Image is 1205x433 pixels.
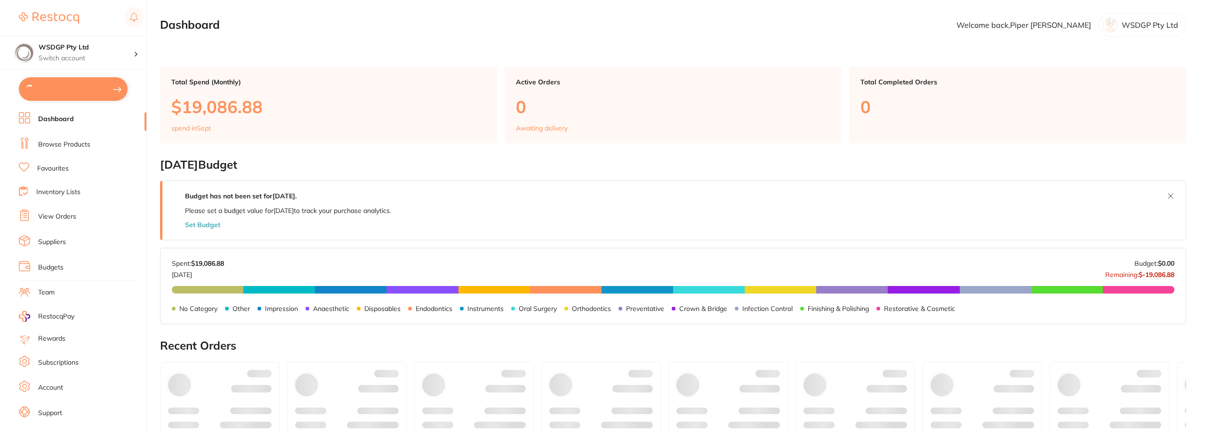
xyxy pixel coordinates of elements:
p: Restorative & Cosmetic [884,305,955,312]
p: Anaesthetic [313,305,349,312]
a: Total Completed Orders0 [849,67,1186,143]
h2: Dashboard [160,18,220,32]
h4: WSDGP Pty Ltd [39,43,134,52]
p: Crown & Bridge [679,305,727,312]
p: Budget: [1134,260,1174,267]
p: 0 [860,97,1175,116]
p: Remaining: [1105,267,1174,278]
p: Oral Surgery [519,305,557,312]
h2: Recent Orders [160,339,1186,352]
p: $19,086.88 [171,97,486,116]
p: Please set a budget value for [DATE] to track your purchase analytics. [185,207,391,214]
p: Total Completed Orders [860,78,1175,86]
a: Browse Products [38,140,90,149]
p: Spent: [172,260,224,267]
img: RestocqPay [19,311,30,322]
p: Active Orders [516,78,830,86]
a: View Orders [38,212,76,221]
a: Inventory Lists [36,188,80,197]
strong: $0.00 [1158,259,1174,268]
h2: [DATE] Budget [160,158,1186,172]
p: WSDGP Pty Ltd [1122,21,1178,29]
a: Active Orders0Awaiting delivery [505,67,842,143]
a: Suppliers [38,237,66,247]
a: Budgets [38,263,64,272]
strong: $19,086.88 [191,259,224,268]
a: Account [38,383,63,392]
a: Dashboard [38,114,74,124]
a: Support [38,408,62,418]
button: Set Budget [185,221,220,229]
a: Favourites [37,164,69,173]
span: RestocqPay [38,312,74,321]
p: Endodontics [416,305,452,312]
p: 0 [516,97,830,116]
strong: $-19,086.88 [1139,270,1174,279]
p: Impression [265,305,298,312]
p: Finishing & Polishing [808,305,869,312]
a: Subscriptions [38,358,79,368]
strong: Budget has not been set for [DATE] . [185,192,297,200]
p: Total Spend (Monthly) [171,78,486,86]
img: WSDGP Pty Ltd [15,43,33,62]
a: Team [38,288,55,297]
p: Infection Control [742,305,793,312]
p: Awaiting delivery [516,124,568,132]
p: Preventative [626,305,664,312]
p: spend in Sept [171,124,211,132]
p: Switch account [39,54,134,63]
p: Instruments [467,305,504,312]
p: Welcome back, Piper [PERSON_NAME] [956,21,1091,29]
a: Restocq Logo [19,7,79,29]
a: RestocqPay [19,311,74,322]
a: Total Spend (Monthly)$19,086.88spend inSept [160,67,497,143]
p: Other [233,305,250,312]
p: No Category [179,305,217,312]
p: Orthodontics [572,305,611,312]
p: [DATE] [172,267,224,278]
img: Restocq Logo [19,12,79,24]
a: Rewards [38,334,65,343]
p: Disposables [364,305,401,312]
